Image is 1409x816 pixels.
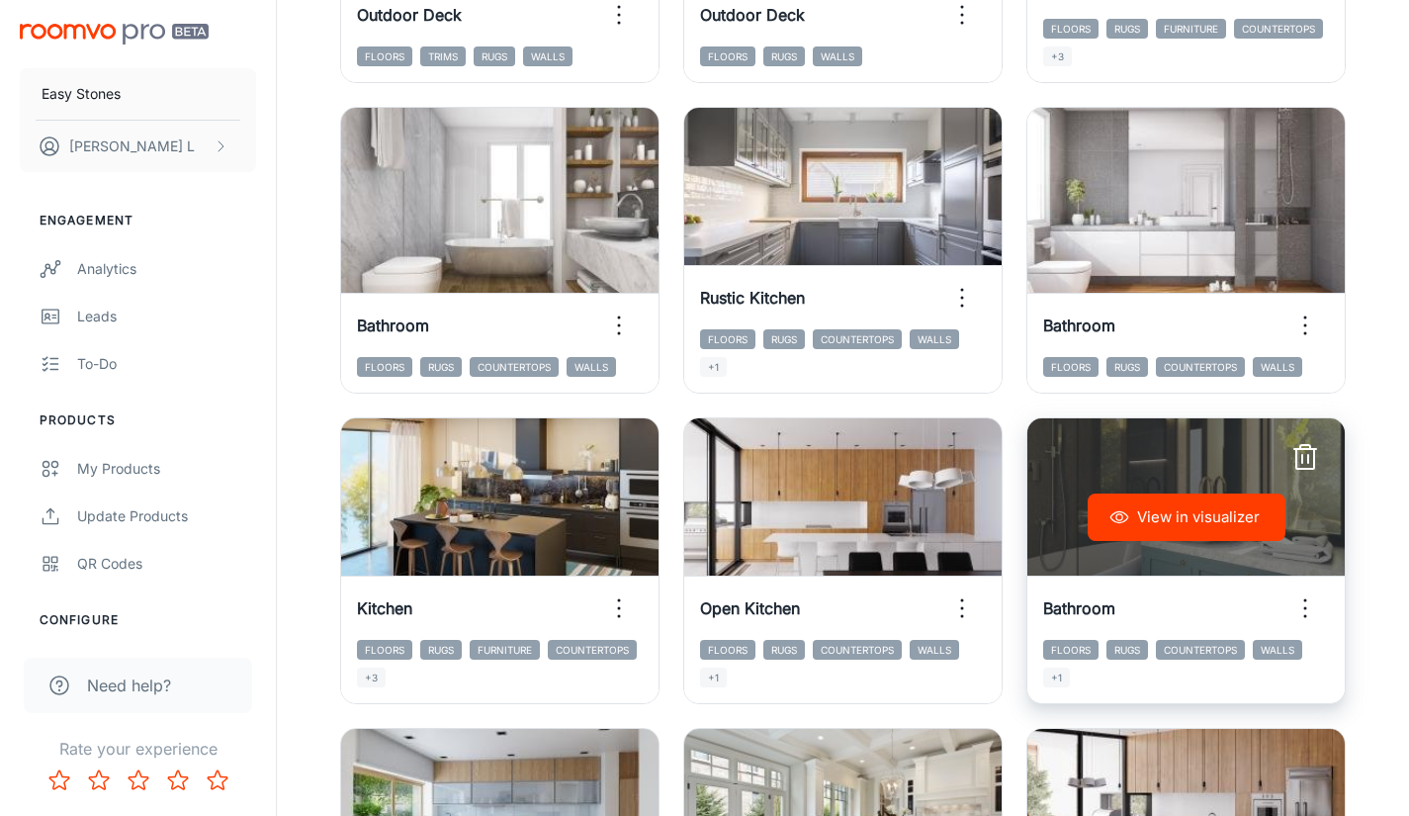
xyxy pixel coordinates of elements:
[700,46,755,66] span: Floors
[119,761,158,800] button: Rate 3 star
[158,761,198,800] button: Rate 4 star
[1043,46,1072,66] span: +3
[910,329,959,349] span: Walls
[1043,596,1115,620] h6: Bathroom
[700,357,727,377] span: +1
[813,329,902,349] span: Countertops
[763,640,805,660] span: Rugs
[357,3,462,27] h6: Outdoor Deck
[77,553,256,575] div: QR Codes
[420,46,466,66] span: Trims
[1156,640,1245,660] span: Countertops
[420,357,462,377] span: Rugs
[763,329,805,349] span: Rugs
[1043,668,1070,687] span: +1
[77,353,256,375] div: To-do
[523,46,572,66] span: Walls
[470,640,540,660] span: Furniture
[567,357,616,377] span: Walls
[474,46,515,66] span: Rugs
[40,761,79,800] button: Rate 1 star
[700,596,800,620] h6: Open Kitchen
[16,737,260,761] p: Rate your experience
[1234,19,1323,39] span: Countertops
[910,640,959,660] span: Walls
[700,329,755,349] span: Floors
[357,596,412,620] h6: Kitchen
[700,668,727,687] span: +1
[700,640,755,660] span: Floors
[548,640,637,660] span: Countertops
[77,458,256,480] div: My Products
[1106,357,1148,377] span: Rugs
[1156,19,1226,39] span: Furniture
[1088,494,1285,541] button: View in visualizer
[87,674,171,697] span: Need help?
[420,640,462,660] span: Rugs
[1043,314,1115,337] h6: Bathroom
[470,357,559,377] span: Countertops
[20,121,256,172] button: [PERSON_NAME] L
[198,761,237,800] button: Rate 5 star
[42,83,121,105] p: Easy Stones
[813,640,902,660] span: Countertops
[1043,357,1099,377] span: Floors
[77,505,256,527] div: Update Products
[357,46,412,66] span: Floors
[1106,19,1148,39] span: Rugs
[1253,357,1302,377] span: Walls
[79,761,119,800] button: Rate 2 star
[357,314,429,337] h6: Bathroom
[813,46,862,66] span: Walls
[1106,640,1148,660] span: Rugs
[1043,19,1099,39] span: Floors
[1156,357,1245,377] span: Countertops
[763,46,805,66] span: Rugs
[357,668,386,687] span: +3
[1253,640,1302,660] span: Walls
[20,24,209,45] img: Roomvo PRO Beta
[77,306,256,327] div: Leads
[700,286,805,310] h6: Rustic Kitchen
[69,136,195,157] p: [PERSON_NAME] L
[700,3,805,27] h6: Outdoor Deck
[20,68,256,120] button: Easy Stones
[77,258,256,280] div: Analytics
[357,357,412,377] span: Floors
[357,640,412,660] span: Floors
[1043,640,1099,660] span: Floors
